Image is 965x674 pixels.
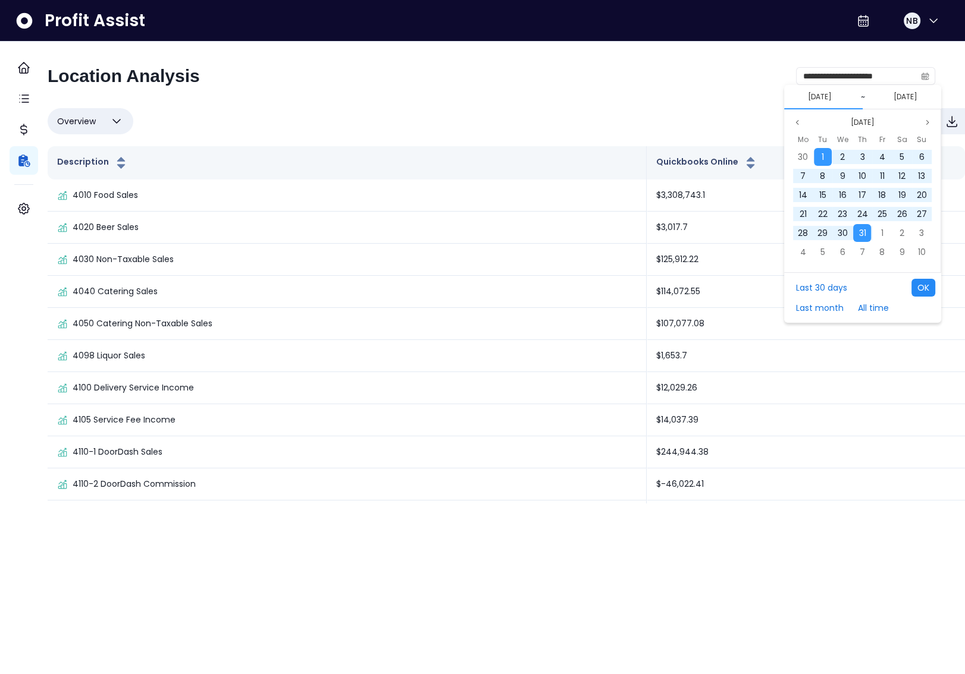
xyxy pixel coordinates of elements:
[858,133,867,147] span: Th
[813,147,832,166] div: 01 Jul 2025
[898,189,906,201] span: 19
[840,246,845,258] span: 6
[647,468,965,500] td: $-46,022.41
[794,119,801,126] svg: page previous
[853,147,872,166] div: 03 Jul 2025
[840,151,845,163] span: 2
[832,147,852,166] div: 02 Jul 2025
[793,223,813,242] div: 28 Jul 2025
[906,15,917,27] span: NB
[820,246,825,258] span: 5
[793,132,813,147] div: Monday
[921,72,929,80] svg: calendar
[872,147,892,166] div: 04 Jul 2025
[73,414,176,426] p: 4105 Service Fee Income
[813,185,832,204] div: 15 Jul 2025
[879,133,885,147] span: Fr
[919,151,925,163] span: 6
[900,151,904,163] span: 5
[853,132,872,147] div: Thursday
[839,189,847,201] span: 16
[892,132,911,147] div: Saturday
[917,208,927,220] span: 27
[872,132,892,147] div: Friday
[912,132,932,147] div: Sunday
[837,133,848,147] span: We
[73,189,138,201] p: 4010 Food Sales
[73,285,158,298] p: 4040 Catering Sales
[840,170,845,182] span: 9
[48,65,200,87] h2: Location Analysis
[889,90,922,104] button: Select end date
[790,115,804,130] button: Previous month
[819,189,826,201] span: 15
[813,204,832,223] div: 22 Jul 2025
[832,204,852,223] div: 23 Jul 2025
[799,189,807,201] span: 14
[881,227,883,239] span: 1
[793,242,813,262] div: 04 Aug 2025
[852,299,895,317] button: All time
[920,115,935,130] button: Next month
[917,189,927,201] span: 20
[892,166,911,185] div: 12 Jul 2025
[919,227,924,239] span: 3
[832,132,852,147] div: Wednesday
[857,208,867,220] span: 24
[853,242,872,262] div: 07 Aug 2025
[793,132,932,262] div: Jul 2025
[860,246,865,258] span: 7
[647,404,965,436] td: $14,037.39
[897,208,907,220] span: 26
[790,299,850,317] button: Last month
[892,185,911,204] div: 19 Jul 2025
[872,242,892,262] div: 08 Aug 2025
[832,223,852,242] div: 30 Jul 2025
[853,166,872,185] div: 10 Jul 2025
[798,151,808,163] span: 30
[818,133,827,147] span: Tu
[872,185,892,204] div: 18 Jul 2025
[892,242,911,262] div: 09 Aug 2025
[800,170,806,182] span: 7
[912,223,932,242] div: 03 Aug 2025
[899,246,904,258] span: 9
[898,170,906,182] span: 12
[832,166,852,185] div: 09 Jul 2025
[917,133,926,147] span: Su
[798,227,808,239] span: 28
[800,208,807,220] span: 21
[900,227,904,239] span: 2
[73,478,196,490] p: 4110-2 DoorDash Commission
[57,114,96,128] span: Overview
[832,185,852,204] div: 16 Jul 2025
[647,500,965,533] td: $-1,756.14
[793,166,813,185] div: 07 Jul 2025
[879,151,885,163] span: 4
[872,166,892,185] div: 11 Jul 2025
[912,242,932,262] div: 10 Aug 2025
[793,185,813,204] div: 14 Jul 2025
[73,221,139,234] p: 4020 Beer Sales
[647,340,965,372] td: $1,653.7
[860,151,864,163] span: 3
[793,204,813,223] div: 21 Jul 2025
[793,147,813,166] div: 30 Jun 2025
[872,223,892,242] div: 01 Aug 2025
[859,170,866,182] span: 10
[813,132,832,147] div: Tuesday
[912,166,932,185] div: 13 Jul 2025
[73,349,145,362] p: 4098 Liquor Sales
[838,227,848,239] span: 30
[73,253,174,266] p: 4030 Non-Taxable Sales
[647,244,965,276] td: $125,912.22
[859,189,866,201] span: 17
[918,170,925,182] span: 13
[853,223,872,242] div: 31 Jul 2025
[790,279,853,297] button: Last 30 days
[897,133,907,147] span: Sa
[45,10,145,32] span: Profit Assist
[647,179,965,212] td: $3,308,743.1
[853,185,872,204] div: 17 Jul 2025
[817,227,828,239] span: 29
